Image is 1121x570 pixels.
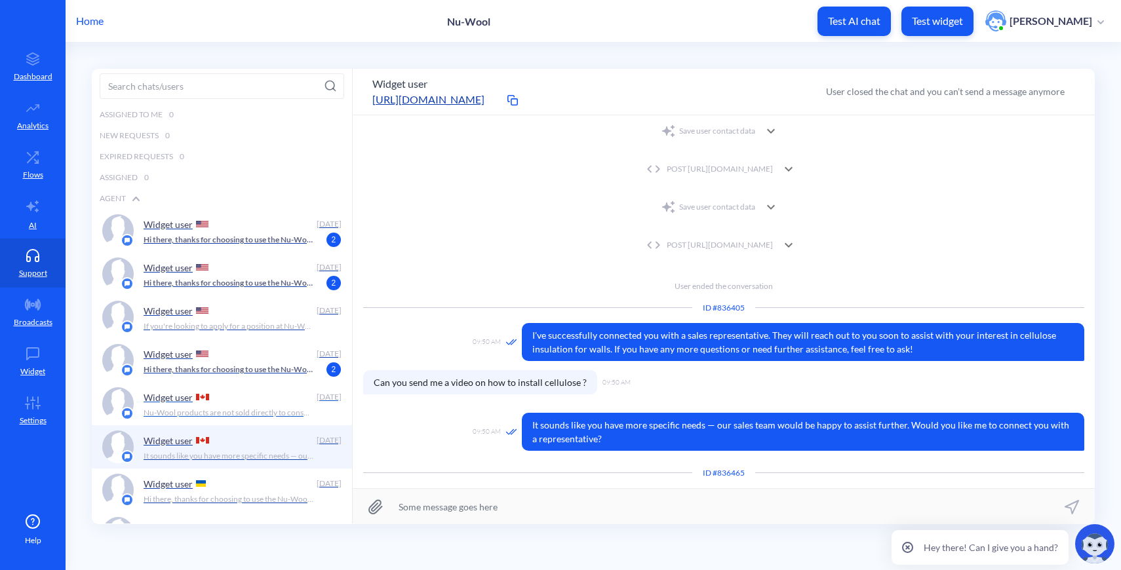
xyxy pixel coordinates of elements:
[92,468,352,512] a: platform iconWidget user [DATE]Hi there, thanks for choosing to use the Nu-Wool Chatbot! How can ...
[522,413,1084,451] span: It sounds like you have more specific needs — our sales team would be happy to assist further. Wo...
[326,233,341,247] span: 2
[76,13,104,29] p: Home
[92,295,352,339] a: platform iconWidget user [DATE]If you're looking to apply for a position at Nu-Wool but don't hav...
[196,264,208,271] img: US
[196,394,209,400] img: CA
[363,270,1084,292] div: User ended the conversation
[817,7,891,36] button: Test AI chat
[315,348,342,360] div: [DATE]
[92,425,352,468] a: platform iconWidget user [DATE]It sounds like you have more specific needs — our sales team would...
[92,167,352,188] div: Assigned
[372,76,427,92] button: Widget user
[315,218,342,230] div: [DATE]
[92,512,352,555] a: platform iconWidget user [DATE]
[144,407,314,419] p: Nu-Wool products are not sold directly to consumers, but you can purchase them through a Nu-Wool ...
[144,392,193,403] p: Widget user
[912,14,963,28] p: Test widget
[363,194,1084,220] div: Save user contact data
[901,7,973,36] button: Test widget
[92,188,352,209] div: Agent
[315,391,342,403] div: [DATE]
[144,435,193,446] p: Widget user
[315,521,342,533] div: [DATE]
[121,320,134,333] img: platform icon
[979,9,1111,33] button: user photo[PERSON_NAME]
[985,10,1006,31] img: user photo
[144,478,193,489] p: Widget user
[144,305,193,316] p: Widget user
[121,234,134,247] img: platform icon
[144,522,193,533] p: Widget user
[92,382,352,425] a: platform iconWidget user [DATE]Nu-Wool products are not sold directly to consumers, but you can p...
[1010,14,1092,28] p: [PERSON_NAME]
[165,130,170,142] span: 0
[363,370,597,394] span: Can you send me a video on how to install cellulose ?
[315,261,342,273] div: [DATE]
[25,535,41,546] span: Help
[14,316,52,328] p: Broadcasts
[19,267,47,279] p: Support
[180,151,184,162] span: 0
[23,169,43,181] p: Flows
[522,323,1084,361] span: I've successfully connected you with a sales representative. They will reach out to you soon to a...
[692,467,755,479] div: Conversation ID
[121,450,134,463] img: platform icon
[92,146,352,167] div: Expired Requests
[661,199,755,215] div: Save user contact data
[144,349,193,360] p: Widget user
[1075,524,1114,563] img: copilot-icon.svg
[643,163,773,175] div: POST [URL][DOMAIN_NAME]
[363,156,1084,182] div: POST [URL][DOMAIN_NAME]
[144,450,314,462] p: It sounds like you have more specific needs — our sales team would be happy to assist further. Wo...
[661,123,755,139] div: Save user contact data
[924,541,1058,554] p: Hey there! Can I give you a hand?
[602,377,631,387] span: 09:50 AM
[144,219,193,230] p: Widget user
[196,437,209,444] img: CA
[196,221,208,227] img: US
[100,73,344,99] input: Search chats/users
[169,109,174,121] span: 0
[144,262,193,273] p: Widget user
[92,252,352,295] a: platform iconWidget user [DATE]Hi there, thanks for choosing to use the Nu-Wool Chatbot! How can ...
[144,172,149,183] span: 0
[121,493,134,506] img: platform icon
[315,478,342,489] div: [DATE]
[828,14,880,28] p: Test AI chat
[144,493,314,505] p: Hi there, thanks for choosing to use the Nu-Wool Chatbot! How can I help you [DATE]?
[196,480,206,487] img: UA
[315,305,342,316] div: [DATE]
[826,85,1065,98] div: User closed the chat and you can’t send a message anymore
[196,307,208,314] img: US
[29,219,37,231] p: AI
[92,209,352,252] a: platform iconWidget user [DATE]Hi there, thanks for choosing to use the Nu-Wool Chatbot! How can ...
[20,366,45,377] p: Widget
[92,104,352,125] div: Assigned to me
[447,15,490,28] p: Nu-Wool
[473,337,501,348] span: 09:50 AM
[144,277,314,289] p: Hi there, thanks for choosing to use the Nu-Wool Chatbot! How can I help you [DATE]?
[473,427,501,438] span: 09:50 AM
[643,239,773,251] div: POST [URL][DOMAIN_NAME]
[121,364,134,377] img: platform icon
[315,434,342,446] div: [DATE]
[326,362,341,377] span: 2
[14,71,52,83] p: Dashboard
[92,339,352,382] a: platform iconWidget user [DATE]Hi there, thanks for choosing to use the Nu-Wool Chatbot! How can ...
[326,276,341,290] span: 2
[144,320,314,332] p: If you're looking to apply for a position at Nu-Wool but don't have a resume, you might consider ...
[121,407,134,420] img: platform icon
[372,92,503,107] a: [URL][DOMAIN_NAME]
[144,364,314,375] p: Hi there, thanks for choosing to use the Nu-Wool Chatbot! How can I help you [DATE]?
[692,302,755,314] div: Conversation ID
[17,120,49,132] p: Analytics
[353,489,1095,524] input: Some message goes here
[196,351,208,357] img: US
[144,234,314,246] p: Hi there, thanks for choosing to use the Nu-Wool Chatbot! How can I help you [DATE]?
[20,415,47,427] p: Settings
[363,232,1084,258] div: POST [URL][DOMAIN_NAME]
[92,125,352,146] div: New Requests
[363,118,1084,144] div: Save user contact data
